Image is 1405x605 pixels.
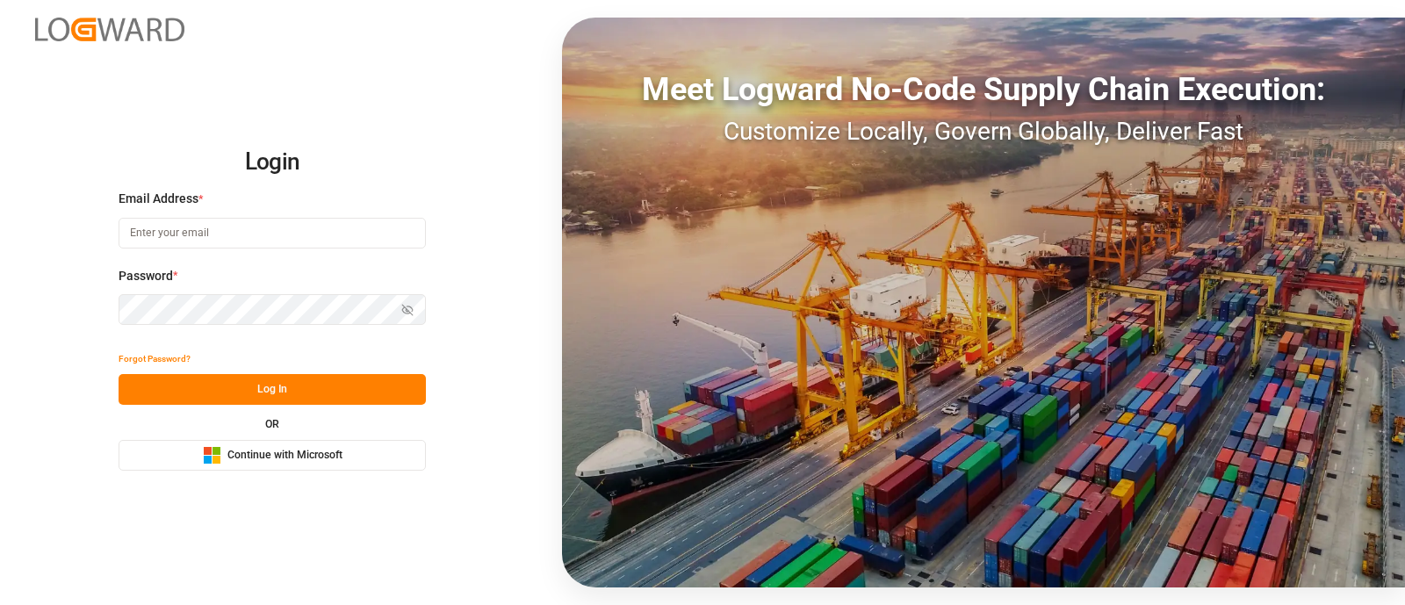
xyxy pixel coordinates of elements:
[35,18,184,41] img: Logward_new_orange.png
[119,218,426,248] input: Enter your email
[119,190,198,208] span: Email Address
[119,343,191,374] button: Forgot Password?
[227,448,342,464] span: Continue with Microsoft
[119,134,426,191] h2: Login
[119,374,426,405] button: Log In
[119,440,426,471] button: Continue with Microsoft
[265,419,279,429] small: OR
[562,113,1405,150] div: Customize Locally, Govern Globally, Deliver Fast
[119,267,173,285] span: Password
[562,66,1405,113] div: Meet Logward No-Code Supply Chain Execution:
